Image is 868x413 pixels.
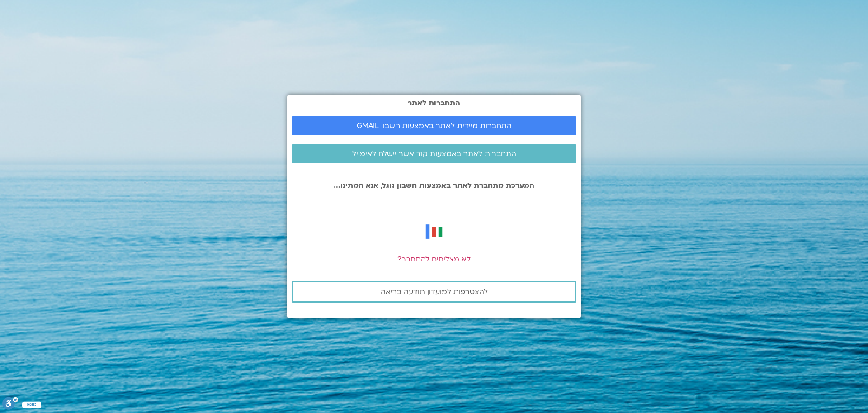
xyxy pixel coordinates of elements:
h2: התחברות לאתר [292,99,576,107]
span: להצטרפות למועדון תודעה בריאה [381,288,488,296]
a: התחברות לאתר באמצעות קוד אשר יישלח לאימייל [292,144,576,163]
p: המערכת מתחברת לאתר באמצעות חשבון גוגל, אנא המתינו... [292,181,576,190]
a: לא מצליחים להתחבר? [397,254,471,264]
a: התחברות מיידית לאתר באמצעות חשבון GMAIL [292,116,576,135]
a: להצטרפות למועדון תודעה בריאה [292,281,576,303]
span: התחברות לאתר באמצעות קוד אשר יישלח לאימייל [352,150,516,158]
span: התחברות מיידית לאתר באמצעות חשבון GMAIL [357,122,512,130]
